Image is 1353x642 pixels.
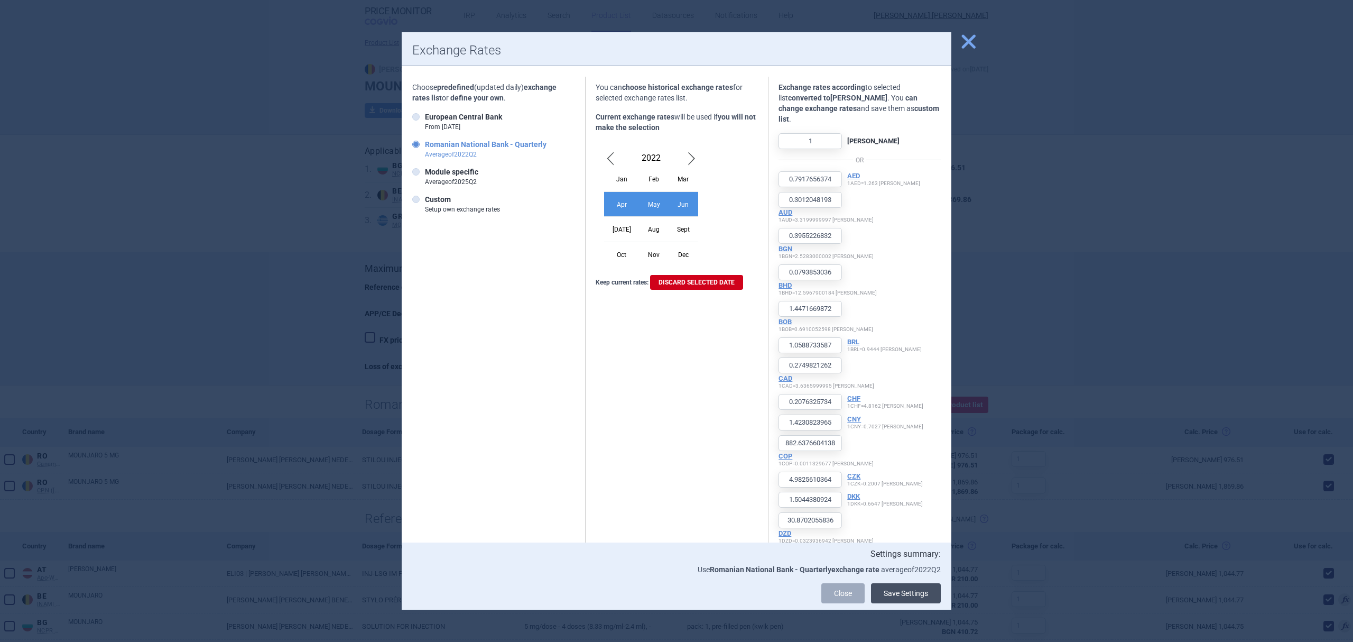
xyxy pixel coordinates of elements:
strong: Current exchange rates [596,113,674,121]
div: Sept [669,217,698,242]
strong: choose historical exchange rates [622,83,733,91]
div: Jan [604,167,640,191]
p: 1 CHF = 4.8162 [PERSON_NAME] [847,395,923,409]
span: OR [853,155,866,166]
button: Save Settings [871,583,941,603]
a: Close [821,583,865,603]
p: 1 BHD = 12.5967900184 [PERSON_NAME] [779,281,877,296]
button: DZD [779,529,791,538]
p: 1 CNY = 0.7027 [PERSON_NAME] [847,415,923,430]
strong: European Central Bank [425,113,502,121]
span: Previous Month [604,150,617,167]
div: Feb [640,167,669,191]
strong: Module specific [425,168,478,176]
span: Next Month [685,150,698,167]
button: BRL [847,338,859,346]
button: BGN [779,245,792,253]
div: Dec [669,242,698,267]
button: DKK [847,492,860,501]
div: Mar [669,167,698,191]
div: May [640,191,669,216]
p: 1 DKK = 0.6647 [PERSON_NAME] [847,492,923,507]
div: Oct [604,242,640,267]
div: Nov [640,242,669,267]
p: You can for selected exchange rates list. [596,82,758,103]
a: Discard selected date [650,275,743,290]
div: Jun [669,191,698,216]
button: COP [779,452,792,461]
p: Average of 2025 Q 2 [425,177,478,187]
strong: Exchange rates according [779,83,865,91]
button: BOB [779,318,792,326]
button: AED [847,172,860,180]
p: 1 CAD = 3.6365999995 [PERSON_NAME] [779,374,874,389]
p: Use average of 2022 Q 2 [412,564,941,575]
strong: predefined [437,83,474,91]
div: [DATE] [604,217,640,242]
p: From [DATE] [425,122,502,132]
button: BHD [779,281,792,290]
strong: [PERSON_NAME] [847,137,900,145]
p: Choose (updated daily) or . [412,82,574,103]
button: CZK [847,472,860,481]
strong: Romanian National Bank - Quarterly exchange rate [710,565,879,574]
p: to selected list . You and save them as . [779,82,941,124]
p: 1 BRL = 0.9444 [PERSON_NAME] [847,338,922,353]
p: 1 CZK = 0.2007 [PERSON_NAME] [847,472,923,487]
strong: define your own [450,94,504,102]
h1: Exchange Rates [412,43,941,58]
strong: Settings summary: [870,549,941,559]
p: 1 BGN = 2.5283000002 [PERSON_NAME] [779,245,874,260]
button: CHF [847,395,860,403]
p: will be used if [596,112,758,133]
p: 1 AED = 1.263 [PERSON_NAME] [847,172,920,187]
p: 1 AUD = 3.3199999997 [PERSON_NAME] [779,208,874,223]
div: Apr [604,191,640,216]
p: 1 DZD = 0.0323936942 [PERSON_NAME] [779,529,874,544]
strong: Romanian National Bank - Quarterly [425,140,546,149]
p: Average of 2022 Q 2 [425,150,546,159]
button: CNY [847,415,861,424]
strong: Custom [425,195,451,204]
p: 1 COP = 0.0011329677 [PERSON_NAME] [779,452,874,467]
p: Setup own exchange rates [425,205,500,214]
button: CAD [779,374,792,383]
p: Keep current rates: [596,275,758,290]
div: Aug [640,217,669,242]
p: 1 BOB = 0.6910052598 [PERSON_NAME] [779,318,873,333]
strong: converted to [PERSON_NAME] [788,94,887,102]
button: AUD [779,208,792,217]
div: 2022 [604,150,698,167]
